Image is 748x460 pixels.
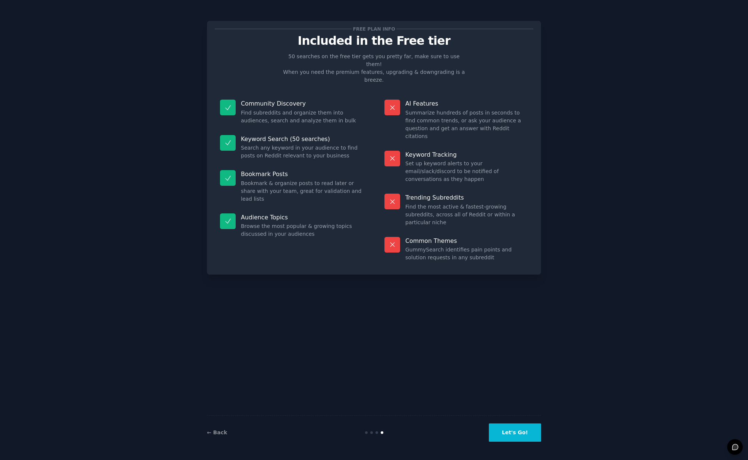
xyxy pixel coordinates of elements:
p: Trending Subreddits [405,194,528,201]
a: ← Back [207,429,227,435]
dd: Bookmark & organize posts to read later or share with your team, great for validation and lead lists [241,179,364,203]
dd: Browse the most popular & growing topics discussed in your audiences [241,222,364,238]
p: 50 searches on the free tier gets you pretty far, make sure to use them! When you need the premiu... [280,53,468,84]
dd: Summarize hundreds of posts in seconds to find common trends, or ask your audience a question and... [405,109,528,140]
p: Bookmark Posts [241,170,364,178]
dd: Search any keyword in your audience to find posts on Reddit relevant to your business [241,144,364,160]
p: Included in the Free tier [215,34,533,47]
p: Community Discovery [241,100,364,107]
span: Free plan info [352,25,396,33]
button: Let's Go! [489,423,541,442]
p: Common Themes [405,237,528,245]
p: Keyword Search (50 searches) [241,135,364,143]
dd: Set up keyword alerts to your email/slack/discord to be notified of conversations as they happen [405,160,528,183]
p: Keyword Tracking [405,151,528,159]
dd: Find subreddits and organize them into audiences, search and analyze them in bulk [241,109,364,125]
p: AI Features [405,100,528,107]
p: Audience Topics [241,213,364,221]
dd: GummySearch identifies pain points and solution requests in any subreddit [405,246,528,262]
dd: Find the most active & fastest-growing subreddits, across all of Reddit or within a particular niche [405,203,528,226]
